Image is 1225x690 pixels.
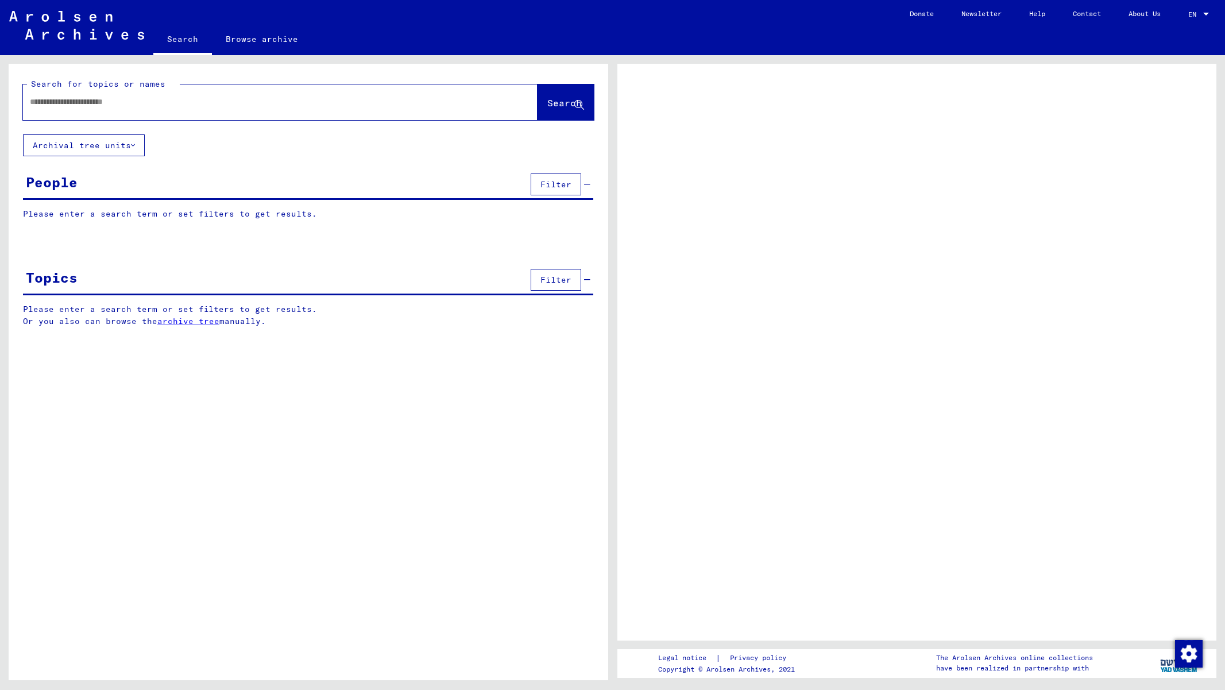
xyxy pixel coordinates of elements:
[31,79,165,89] mat-label: Search for topics or names
[1188,10,1201,18] span: EN
[23,303,594,327] p: Please enter a search term or set filters to get results. Or you also can browse the manually.
[538,84,594,120] button: Search
[1175,640,1203,668] img: Change consent
[26,172,78,192] div: People
[212,25,312,53] a: Browse archive
[1158,649,1201,677] img: yv_logo.png
[936,663,1093,673] p: have been realized in partnership with
[721,652,800,664] a: Privacy policy
[157,316,219,326] a: archive tree
[26,267,78,288] div: Topics
[540,275,571,285] span: Filter
[23,134,145,156] button: Archival tree units
[531,174,581,195] button: Filter
[658,652,800,664] div: |
[658,652,716,664] a: Legal notice
[658,664,800,674] p: Copyright © Arolsen Archives, 2021
[936,653,1093,663] p: The Arolsen Archives online collections
[531,269,581,291] button: Filter
[9,11,144,40] img: Arolsen_neg.svg
[153,25,212,55] a: Search
[23,208,593,220] p: Please enter a search term or set filters to get results.
[540,179,571,190] span: Filter
[547,97,582,109] span: Search
[1174,639,1202,667] div: Change consent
